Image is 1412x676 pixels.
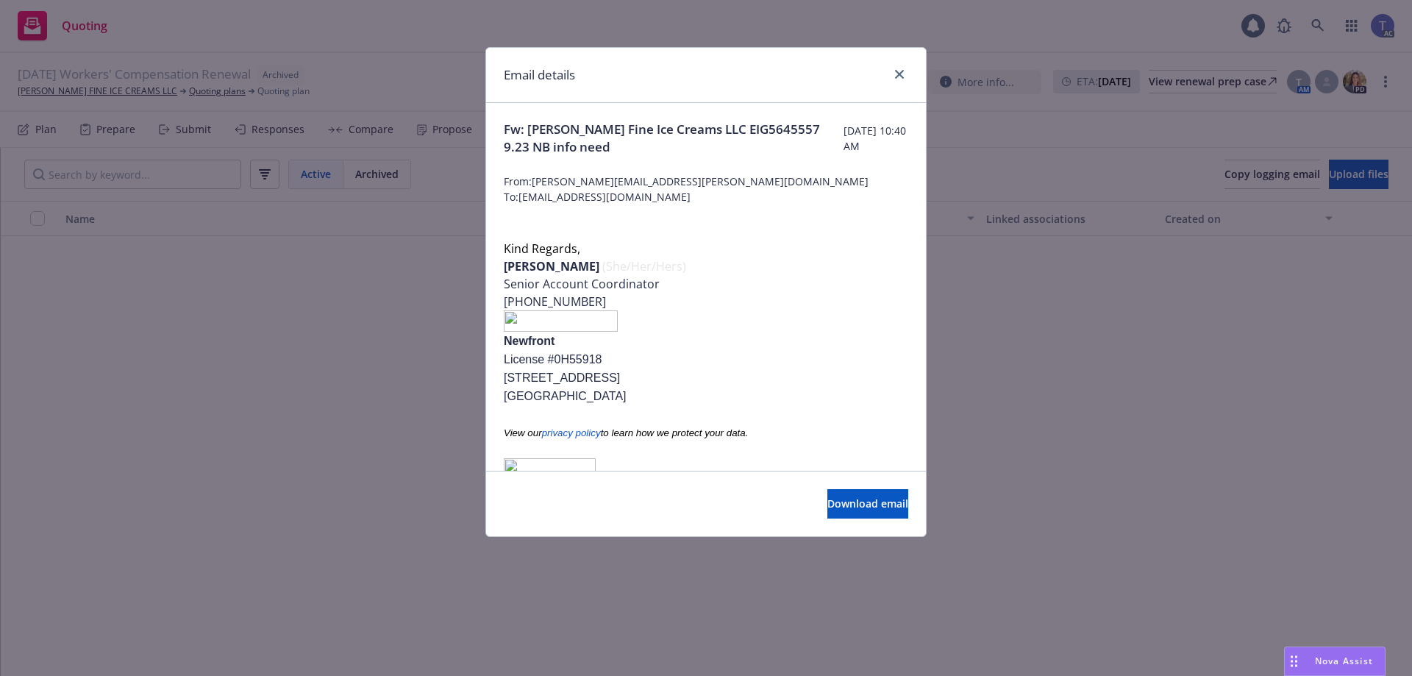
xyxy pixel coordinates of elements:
[1284,647,1386,676] button: Nova Assist
[601,427,749,438] i: to learn how we protect your data.
[504,65,575,85] h1: Email details
[504,121,844,156] span: Fw: [PERSON_NAME] Fine Ice Creams LLC EIG5645557 9.23 NB info need
[504,275,908,293] p: Senior Account Coordinator
[504,427,542,438] i: View our
[827,489,908,519] button: Download email
[1315,655,1373,667] span: Nova Assist
[891,65,908,83] a: close
[504,310,618,332] img: 138c39d4-aff4-4e68-841d-73f890f4b92d
[504,335,555,347] b: Newfront
[504,390,627,402] span: [GEOGRAPHIC_DATA]
[1285,647,1303,675] div: Drag to move
[504,174,908,189] span: From: [PERSON_NAME][EMAIL_ADDRESS][PERSON_NAME][DOMAIN_NAME]
[504,258,599,274] b: [PERSON_NAME]
[542,427,601,438] a: privacy policy
[827,497,908,510] span: Download email
[844,123,908,154] span: [DATE] 10:40 AM
[504,371,620,384] span: [STREET_ADDRESS]
[602,258,686,274] span: (She/Her/Hers)
[504,293,908,310] p: [PHONE_NUMBER]
[504,241,580,257] span: Kind Regards,
[504,189,908,204] span: To: [EMAIL_ADDRESS][DOMAIN_NAME]
[504,353,602,366] span: License #0H55918
[504,458,596,534] img: 071d21ba-a63d-4a15-bff8-6d1e0997a70d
